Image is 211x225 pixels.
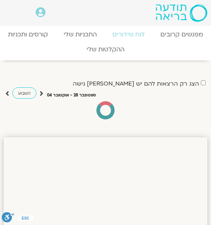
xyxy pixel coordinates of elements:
p: ספטמבר 28 - אוקטובר 04 [47,92,96,99]
a: התכניות שלי [56,27,104,42]
span: השבוע [18,91,31,96]
a: לוח שידורים [105,27,153,42]
a: מפגשים קרובים [153,27,211,42]
a: השבוע [12,87,36,99]
label: הצג רק הרצאות להם יש [PERSON_NAME] גישה [73,80,199,87]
